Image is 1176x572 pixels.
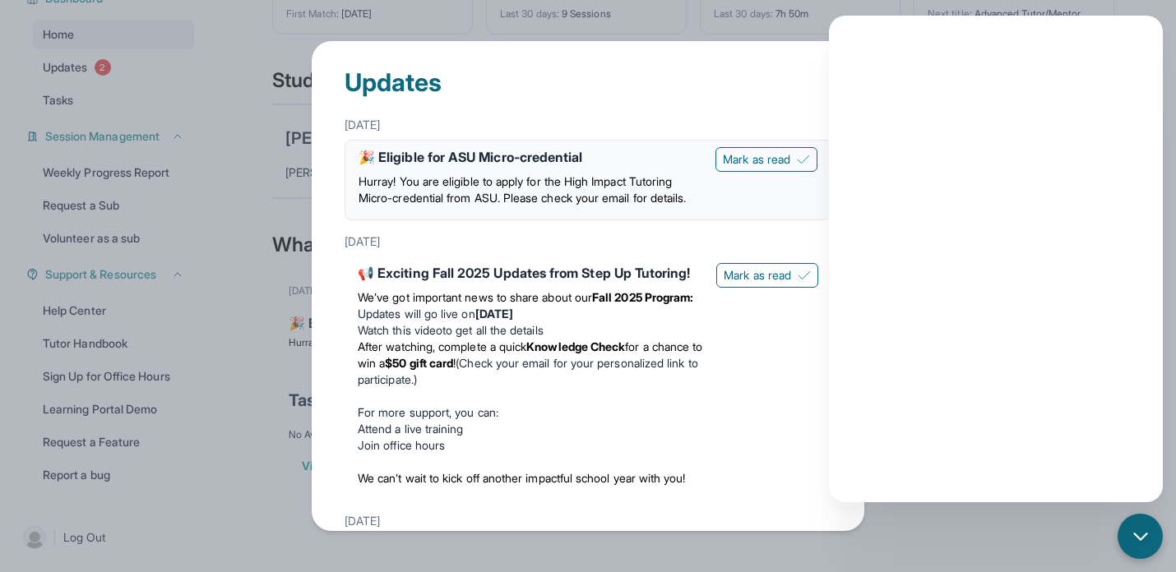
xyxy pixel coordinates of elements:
[526,339,625,353] strong: Knowledge Check
[724,267,791,284] span: Mark as read
[1118,514,1163,559] button: chat-button
[345,227,831,256] div: [DATE]
[358,339,703,388] li: (Check your email for your personalized link to participate.)
[345,506,831,536] div: [DATE]
[358,322,703,339] li: to get all the details
[358,404,703,421] p: For more support, you can:
[345,110,831,140] div: [DATE]
[358,339,526,353] span: After watching, complete a quick
[359,174,686,205] span: Hurray! You are eligible to apply for the High Impact Tutoring Micro-credential from ASU. Please ...
[829,16,1163,502] iframe: Chatbot
[358,471,686,485] span: We can’t wait to kick off another impactful school year with you!
[453,356,456,370] span: !
[723,151,790,168] span: Mark as read
[358,263,703,283] div: 📢 Exciting Fall 2025 Updates from Step Up Tutoring!
[358,306,703,322] li: Updates will go live on
[358,290,592,304] span: We’ve got important news to share about our
[798,269,811,282] img: Mark as read
[358,422,464,436] a: Attend a live training
[385,356,453,370] strong: $50 gift card
[475,307,513,321] strong: [DATE]
[358,323,442,337] a: Watch this video
[716,263,818,288] button: Mark as read
[592,290,693,304] strong: Fall 2025 Program:
[797,153,810,166] img: Mark as read
[345,41,831,110] div: Updates
[358,438,445,452] a: Join office hours
[359,147,702,167] div: 🎉 Eligible for ASU Micro-credential
[715,147,817,172] button: Mark as read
